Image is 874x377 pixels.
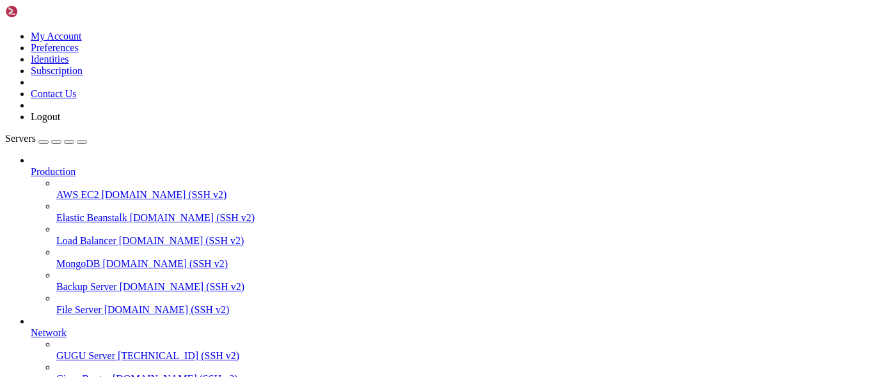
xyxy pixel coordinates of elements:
[130,212,255,223] span: [DOMAIN_NAME] (SSH v2)
[31,327,869,339] a: Network
[56,304,102,315] span: File Server
[56,247,869,270] li: MongoDB [DOMAIN_NAME] (SSH v2)
[56,281,117,292] span: Backup Server
[31,155,869,316] li: Production
[56,293,869,316] li: File Server [DOMAIN_NAME] (SSH v2)
[56,235,869,247] a: Load Balancer [DOMAIN_NAME] (SSH v2)
[119,235,244,246] span: [DOMAIN_NAME] (SSH v2)
[56,258,869,270] a: MongoDB [DOMAIN_NAME] (SSH v2)
[56,212,127,223] span: Elastic Beanstalk
[56,281,869,293] a: Backup Server [DOMAIN_NAME] (SSH v2)
[56,350,115,361] span: GUGU Server
[5,133,87,144] a: Servers
[118,350,239,361] span: [TECHNICAL_ID] (SSH v2)
[31,111,60,122] a: Logout
[31,166,75,177] span: Production
[120,281,245,292] span: [DOMAIN_NAME] (SSH v2)
[56,235,116,246] span: Load Balancer
[5,133,36,144] span: Servers
[56,270,869,293] li: Backup Server [DOMAIN_NAME] (SSH v2)
[56,339,869,362] li: GUGU Server [TECHNICAL_ID] (SSH v2)
[31,166,869,178] a: Production
[31,42,79,53] a: Preferences
[31,88,77,99] a: Contact Us
[31,65,83,76] a: Subscription
[56,224,869,247] li: Load Balancer [DOMAIN_NAME] (SSH v2)
[102,189,227,200] span: [DOMAIN_NAME] (SSH v2)
[31,31,82,42] a: My Account
[56,201,869,224] li: Elastic Beanstalk [DOMAIN_NAME] (SSH v2)
[31,327,67,338] span: Network
[56,212,869,224] a: Elastic Beanstalk [DOMAIN_NAME] (SSH v2)
[31,54,69,65] a: Identities
[56,304,869,316] a: File Server [DOMAIN_NAME] (SSH v2)
[104,304,230,315] span: [DOMAIN_NAME] (SSH v2)
[102,258,228,269] span: [DOMAIN_NAME] (SSH v2)
[56,189,869,201] a: AWS EC2 [DOMAIN_NAME] (SSH v2)
[56,350,869,362] a: GUGU Server [TECHNICAL_ID] (SSH v2)
[56,258,100,269] span: MongoDB
[56,178,869,201] li: AWS EC2 [DOMAIN_NAME] (SSH v2)
[56,189,99,200] span: AWS EC2
[5,5,79,18] img: Shellngn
